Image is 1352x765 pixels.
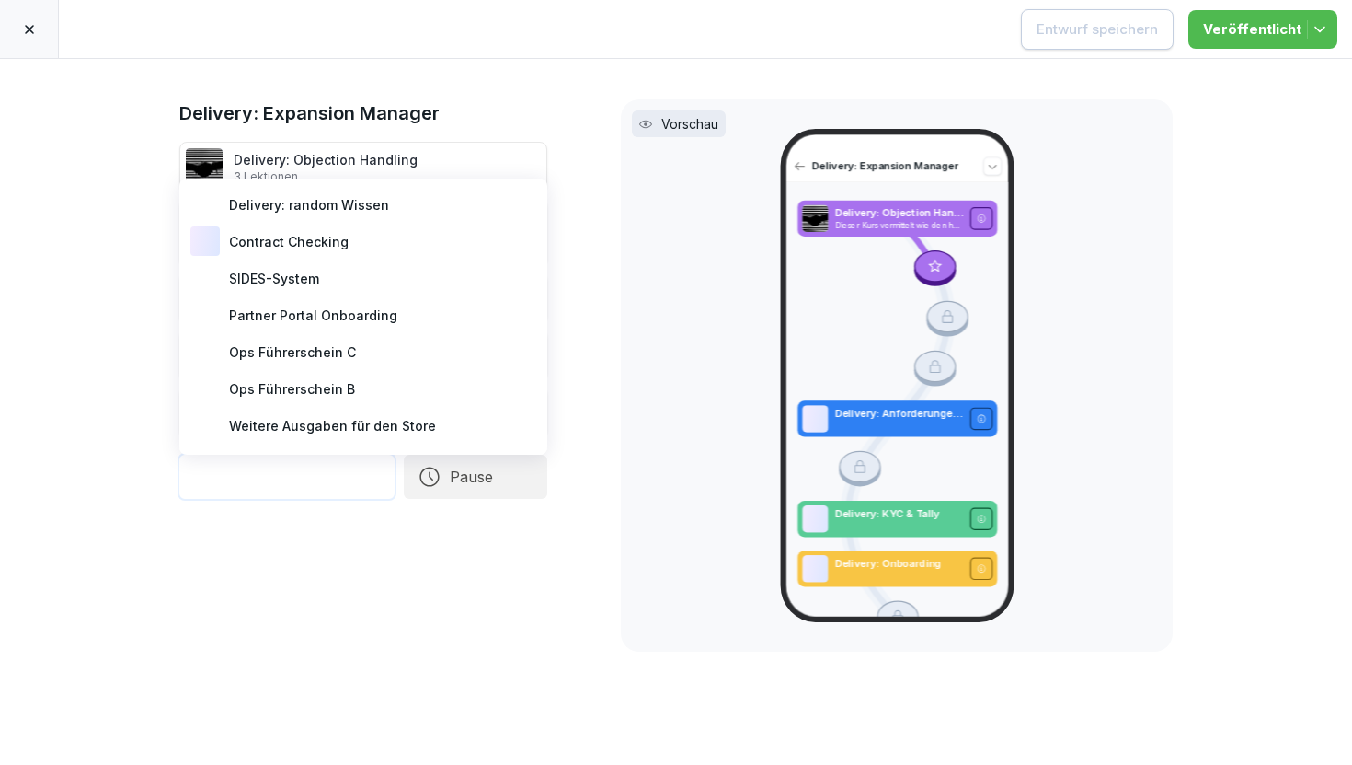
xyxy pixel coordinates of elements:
[834,206,963,221] p: Delivery: Objection Handling
[187,370,540,407] div: Ops Führerschein B
[187,260,540,296] div: SIDES-System
[834,557,963,572] p: Delivery: Onboarding
[1188,10,1337,49] button: Veröffentlicht
[834,506,963,521] p: Delivery: KYC & Tally
[234,169,418,184] p: 3 Lektionen
[801,205,827,233] img: uim5gx7fz7npk6ooxrdaio0l.png
[661,114,718,133] p: Vorschau
[187,296,540,333] div: Partner Portal Onboarding
[187,223,540,260] div: Contract Checking
[187,407,540,444] div: Weitere Ausgaben für den Store
[187,186,540,223] div: Delivery: random Wissen
[834,407,963,422] p: Delivery: Anforderungen an den Partner (Hygiene und co.)
[1021,9,1174,50] button: Entwurf speichern
[834,221,963,231] p: Dieser Kurs vermittelt wie den häufigsten Einwänden potenzieller Partner umzugehen und diese erfo...
[187,333,540,370] div: Ops Führerschein C
[234,150,418,184] div: Delivery: Objection Handling
[811,159,977,174] p: Delivery: Expansion Manager
[1037,19,1158,40] div: Entwurf speichern
[179,142,547,191] div: Delivery: Objection Handling3 Lektionen
[1203,19,1323,40] div: Veröffentlicht
[179,99,547,127] h1: Delivery: Expansion Manager
[404,455,547,499] button: Pause
[186,148,223,185] img: uim5gx7fz7npk6ooxrdaio0l.png
[187,444,540,481] div: Lager Richtlinien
